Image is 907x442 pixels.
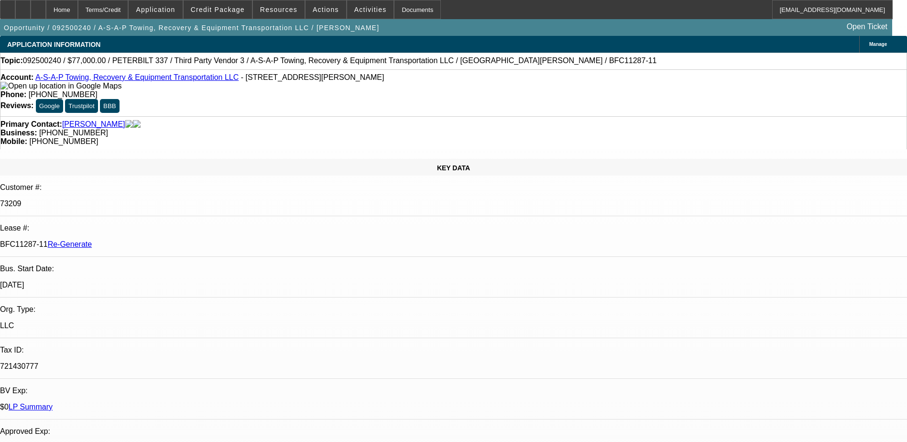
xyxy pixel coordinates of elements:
[29,137,98,145] span: [PHONE_NUMBER]
[184,0,252,19] button: Credit Package
[7,41,100,48] span: APPLICATION INFORMATION
[437,164,470,172] span: KEY DATA
[347,0,394,19] button: Activities
[129,0,182,19] button: Application
[0,90,26,99] strong: Phone:
[9,403,53,411] a: LP Summary
[191,6,245,13] span: Credit Package
[354,6,387,13] span: Activities
[0,56,23,65] strong: Topic:
[23,56,657,65] span: 092500240 / $77,000.00 / PETERBILT 337 / Third Party Vendor 3 / A-S-A-P Towing, Recovery & Equipm...
[36,99,63,113] button: Google
[29,90,98,99] span: [PHONE_NUMBER]
[0,120,62,129] strong: Primary Contact:
[0,82,121,90] img: Open up location in Google Maps
[0,137,27,145] strong: Mobile:
[100,99,120,113] button: BBB
[136,6,175,13] span: Application
[39,129,108,137] span: [PHONE_NUMBER]
[260,6,297,13] span: Resources
[35,73,239,81] a: A-S-A-P Towing, Recovery & Equipment Transportation LLC
[0,129,37,137] strong: Business:
[253,0,305,19] button: Resources
[62,120,125,129] a: [PERSON_NAME]
[4,24,379,32] span: Opportunity / 092500240 / A-S-A-P Towing, Recovery & Equipment Transportation LLC / [PERSON_NAME]
[133,120,141,129] img: linkedin-icon.png
[65,99,98,113] button: Trustpilot
[125,120,133,129] img: facebook-icon.png
[48,240,92,248] a: Re-Generate
[306,0,346,19] button: Actions
[241,73,384,81] span: - [STREET_ADDRESS][PERSON_NAME]
[0,101,33,110] strong: Reviews:
[0,73,33,81] strong: Account:
[869,42,887,47] span: Manage
[313,6,339,13] span: Actions
[0,82,121,90] a: View Google Maps
[843,19,891,35] a: Open Ticket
